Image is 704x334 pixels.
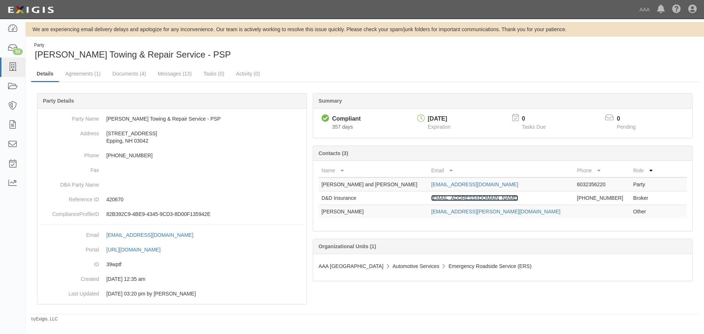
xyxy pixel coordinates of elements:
[332,124,353,130] span: Since 08/20/2024
[40,207,99,218] dt: ComplianceProfileID
[522,124,546,130] span: Tasks Due
[319,98,342,104] b: Summary
[40,148,99,159] dt: Phone
[431,209,560,214] a: [EMAIL_ADDRESS][PERSON_NAME][DOMAIN_NAME]
[60,66,106,81] a: Agreements (1)
[5,3,56,16] img: logo-5460c22ac91f19d4615b14bd174203de0afe785f0fc80cf4dbbc73dc1793850b.png
[431,181,518,187] a: [EMAIL_ADDRESS][DOMAIN_NAME]
[40,148,304,163] dd: [PHONE_NUMBER]
[107,66,151,81] a: Documents (4)
[40,177,99,188] dt: DBA Party Name
[40,286,304,301] dd: 04/15/2024 03:20 pm by Benjamin Tully
[319,150,348,156] b: Contacts (3)
[636,2,653,17] a: AAA
[393,263,440,269] span: Automotive Services
[574,177,630,191] td: 6032356220
[106,247,169,253] a: [URL][DOMAIN_NAME]
[40,228,99,239] dt: Email
[34,42,231,48] div: Party
[106,232,201,238] a: [EMAIL_ADDRESS][DOMAIN_NAME]
[40,272,304,286] dd: 03/10/2023 12:35 am
[630,191,657,205] td: Broker
[319,263,384,269] span: AAA [GEOGRAPHIC_DATA]
[40,111,304,126] dd: [PERSON_NAME] Towing & Repair Service - PSP
[319,243,376,249] b: Organizational Units (1)
[428,164,574,177] th: Email
[332,115,361,123] div: Compliant
[574,191,630,205] td: [PHONE_NUMBER]
[574,164,630,177] th: Phone
[36,316,58,322] a: Exigis, LLC
[319,177,428,191] td: [PERSON_NAME] and [PERSON_NAME]
[40,126,304,148] dd: [STREET_ADDRESS] Epping, NH 03042
[43,98,74,104] b: Party Details
[431,195,518,201] a: [EMAIL_ADDRESS][DOMAIN_NAME]
[40,111,99,122] dt: Party Name
[322,115,329,122] i: Compliant
[40,257,304,272] dd: 39wptf
[448,263,531,269] span: Emergency Roadside Service (ERS)
[152,66,197,81] a: Messages (13)
[319,205,428,219] td: [PERSON_NAME]
[428,124,451,130] span: Expiration
[40,192,99,203] dt: Reference ID
[31,66,59,82] a: Details
[106,210,304,218] p: 82B392C9-4BE9-4345-9CD3-8D00F135942E
[35,49,231,59] span: [PERSON_NAME] Towing & Repair Service - PSP
[630,205,657,219] td: Other
[106,196,304,203] p: 420670
[630,177,657,191] td: Party
[617,124,635,130] span: Pending
[319,191,428,205] td: D&D Insurance
[106,231,193,239] div: [EMAIL_ADDRESS][DOMAIN_NAME]
[630,164,657,177] th: Role
[617,115,645,123] p: 0
[31,316,58,322] small: by
[40,126,99,137] dt: Address
[40,286,99,297] dt: Last Updated
[522,115,555,123] p: 0
[26,26,704,33] div: We are experiencing email delivery delays and apologize for any inconvenience. Our team is active...
[319,164,428,177] th: Name
[231,66,265,81] a: Activity (0)
[40,242,99,253] dt: Portal
[31,42,359,61] div: Morgan's Towing & Repair Service - PSP
[13,48,23,55] div: 53
[40,257,99,268] dt: ID
[40,272,99,283] dt: Created
[672,5,681,14] i: Help Center - Complianz
[198,66,230,81] a: Tasks (0)
[40,163,99,174] dt: Fax
[428,115,451,123] div: [DATE]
